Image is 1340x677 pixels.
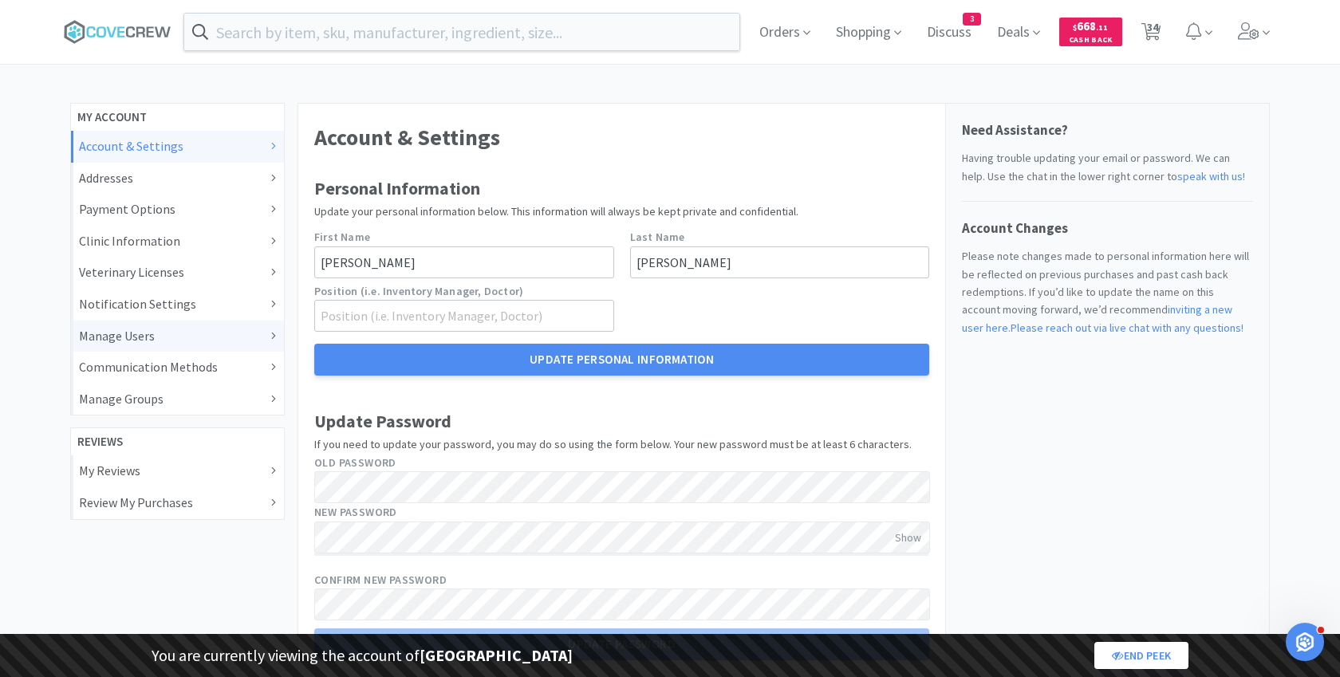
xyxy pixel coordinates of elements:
span: $ [1073,22,1077,33]
div: Show [895,528,921,545]
span: 3 [964,14,980,25]
span: 668 [1073,18,1108,33]
a: Payment Options [71,194,284,226]
a: Clinic Information [71,226,284,258]
a: Account & Settings [71,131,284,163]
p: Please note changes made to personal information here will be reflected on previous purchases and... [962,247,1253,337]
h1: Account & Settings [314,120,929,155]
p: You are currently viewing the account of [152,643,573,668]
a: 34 [1135,27,1168,41]
a: Please reach out via live chat with any questions! [1011,321,1243,335]
div: Manage Users [79,326,276,347]
a: Veterinary Licenses [71,257,284,289]
a: Discuss3 [920,26,978,40]
label: Position (i.e. Inventory Manager, Doctor) [314,282,523,300]
div: My Account [77,108,284,127]
span: . 11 [1096,22,1108,33]
div: Payment Options [79,199,276,220]
a: End Peek [1094,642,1188,669]
p: Having trouble updating your email or password. We can help. Use the chat in the lower right corn... [962,149,1253,185]
div: Communication Methods [79,357,276,378]
a: Manage Users [71,321,284,352]
a: Manage Groups [71,384,284,415]
div: Notification Settings [79,294,276,315]
label: Confirm New Password [314,571,447,588]
label: Old Password [314,454,396,471]
label: New Password [314,503,397,521]
input: Search by item, sku, manufacturer, ingredient, size... [184,14,739,50]
div: Account & Settings [79,136,276,157]
iframe: Intercom live chat [1286,623,1324,661]
div: Clinic Information [79,231,276,252]
a: Communication Methods [71,352,284,384]
strong: Update Password [314,410,451,432]
h4: Need Assistance? [962,120,1253,141]
input: Position (i.e. Inventory Manager, Doctor) [314,300,614,332]
input: First Name [314,246,614,278]
a: Addresses [71,163,284,195]
a: Review My Purchases [71,487,284,519]
a: inviting a new user here. [962,302,1232,334]
input: Last Name [630,246,930,278]
p: If you need to update your password, you may do so using the form below. Your new password must b... [314,435,929,453]
p: Update your personal information below. This information will always be kept private and confiden... [314,203,929,220]
div: Reviews [77,432,284,451]
strong: [GEOGRAPHIC_DATA] [420,645,573,665]
a: $668.11Cash Back [1059,10,1122,53]
div: Review My Purchases [79,493,276,514]
div: Addresses [79,168,276,189]
label: Last Name [630,228,685,246]
label: First Name [314,228,370,246]
span: Cash Back [1069,36,1113,46]
div: Veterinary Licenses [79,262,276,283]
button: Update Personal Information [314,344,929,376]
a: Notification Settings [71,289,284,321]
a: speak with us! [1177,169,1245,183]
div: My Reviews [79,461,276,482]
div: Manage Groups [79,389,276,410]
strong: Personal Information [314,177,480,199]
a: My Reviews [71,455,284,487]
h4: Account Changes [962,218,1253,239]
